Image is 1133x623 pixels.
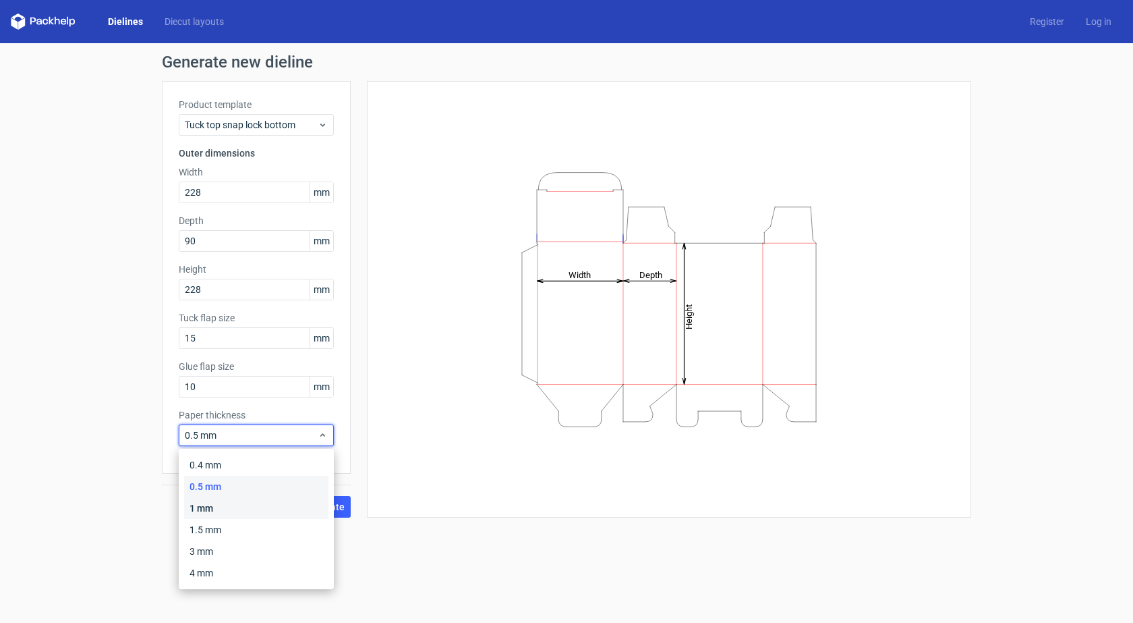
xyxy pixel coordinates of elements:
span: Tuck top snap lock bottom [185,118,318,132]
span: 0.5 mm [185,429,318,442]
a: Dielines [97,15,154,28]
label: Tuck flap size [179,311,334,325]
tspan: Depth [639,269,662,279]
span: mm [310,279,333,300]
span: mm [310,377,333,397]
div: 0.4 mm [184,454,328,476]
label: Width [179,165,334,179]
tspan: Height [684,304,694,329]
label: Height [179,263,334,276]
span: mm [310,182,333,202]
a: Register [1019,15,1075,28]
h3: Outer dimensions [179,146,334,160]
tspan: Width [569,269,591,279]
label: Paper thickness [179,408,334,422]
label: Depth [179,214,334,227]
label: Product template [179,98,334,111]
div: 3 mm [184,541,328,562]
label: Glue flap size [179,360,334,373]
div: 1 mm [184,497,328,519]
a: Log in [1075,15,1122,28]
div: 1.5 mm [184,519,328,541]
div: 0.5 mm [184,476,328,497]
div: 4 mm [184,562,328,584]
h1: Generate new dieline [162,54,971,70]
a: Diecut layouts [154,15,235,28]
span: mm [310,328,333,348]
span: mm [310,231,333,251]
